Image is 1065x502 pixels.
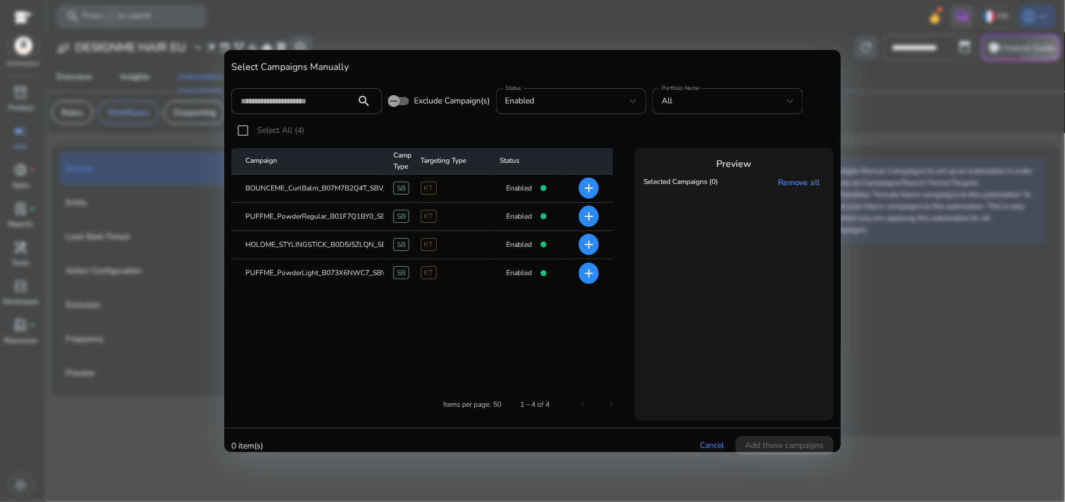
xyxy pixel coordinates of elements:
mat-header-cell: Campaign Type [384,148,412,175]
div: 50 [494,399,502,410]
a: Remove all [778,177,825,188]
span: SB [393,238,409,251]
h4: Preview [641,159,828,170]
span: SB [393,266,409,279]
span: Exclude Campaign(s) [414,95,490,107]
h4: enabled [506,184,532,192]
a: Cancel [700,440,724,451]
mat-cell: BOUNCEME_CurlBalm_B07M7B2Q4T_SBV_Broad [231,175,384,203]
mat-label: Status [505,84,521,92]
mat-icon: add [582,237,596,252]
mat-icon: add [582,266,596,280]
th: Selected Campaigns (0) [641,173,721,192]
mat-header-cell: Targeting Type [412,148,491,175]
mat-header-cell: Campaign [231,148,384,175]
span: enabled [505,95,535,106]
mat-cell: PUFFME_PowderLight_B073X6NWC7_SBV_Broad [231,259,384,287]
h4: Select Campaigns Manually [231,62,834,73]
mat-header-cell: Status [490,148,564,175]
mat-cell: HOLDME_STYLINGSTICK_B0D5J5ZLQN_SBV_Broad [231,231,384,259]
h4: enabled [506,269,532,277]
mat-icon: add [582,181,596,195]
span: Select All (4) [257,125,304,136]
span: SB [393,182,409,195]
p: 0 item(s) [231,440,263,452]
h4: enabled [506,212,532,220]
mat-icon: add [582,209,596,223]
mat-cell: PUFFME_PowderRegular_B01F7Q1BY0_SBV_Broad [231,203,384,231]
div: 1 – 4 of 4 [521,399,550,410]
div: Items per page: [444,399,491,410]
span: KT [421,182,437,195]
mat-icon: search [350,94,379,108]
span: KT [421,238,437,251]
span: KT [421,266,437,279]
h4: enabled [506,240,532,249]
span: All [662,95,672,106]
mat-label: Portfolio Name [662,84,700,92]
span: SB [393,210,409,223]
span: KT [421,210,437,223]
